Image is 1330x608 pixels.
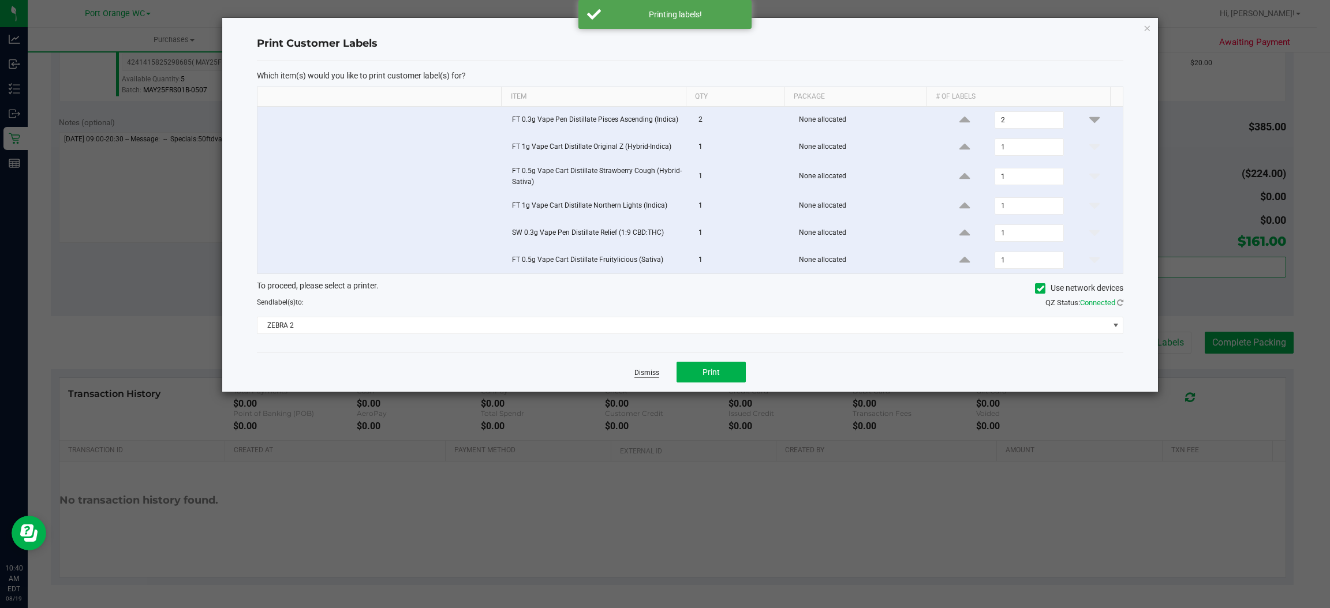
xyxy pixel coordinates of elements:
td: None allocated [792,220,936,247]
th: Qty [686,87,784,107]
td: FT 1g Vape Cart Distillate Northern Lights (Indica) [505,193,692,220]
p: Which item(s) would you like to print customer label(s) for? [257,70,1123,81]
a: Dismiss [634,368,659,378]
td: None allocated [792,193,936,220]
th: # of labels [926,87,1110,107]
td: None allocated [792,107,936,134]
td: 2 [692,107,792,134]
button: Print [677,362,746,382]
span: QZ Status: [1045,298,1123,307]
div: Printing labels! [607,9,743,20]
span: Print [703,367,720,377]
span: Connected [1080,298,1115,307]
td: FT 0.5g Vape Cart Distillate Fruitylicious (Sativa) [505,247,692,273]
td: FT 0.5g Vape Cart Distillate Strawberry Cough (Hybrid-Sativa) [505,161,692,193]
label: Use network devices [1035,282,1123,294]
td: 1 [692,134,792,161]
td: 1 [692,220,792,247]
span: Send to: [257,298,304,306]
td: 1 [692,193,792,220]
iframe: Resource center [12,516,46,550]
th: Package [784,87,926,107]
td: None allocated [792,134,936,161]
td: SW 0.3g Vape Pen Distillate Relief (1:9 CBD:THC) [505,220,692,247]
td: FT 1g Vape Cart Distillate Original Z (Hybrid-Indica) [505,134,692,161]
h4: Print Customer Labels [257,36,1123,51]
td: None allocated [792,161,936,193]
td: 1 [692,247,792,273]
div: To proceed, please select a printer. [248,280,1132,297]
td: None allocated [792,247,936,273]
span: label(s) [272,298,296,306]
span: ZEBRA 2 [257,317,1108,333]
th: Item [501,87,685,107]
td: FT 0.3g Vape Pen Distillate Pisces Ascending (Indica) [505,107,692,134]
td: 1 [692,161,792,193]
